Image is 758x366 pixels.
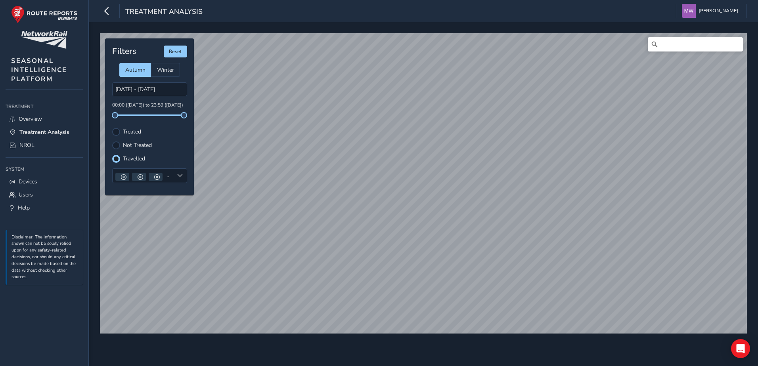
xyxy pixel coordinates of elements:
span: Users [19,191,33,198]
label: Travelled [123,156,145,162]
span: NROL [19,141,34,149]
span: Overview [19,115,42,123]
div: Winter [151,63,180,77]
div: Treatment [6,101,83,112]
span: Autumn [125,66,145,74]
a: Help [6,201,83,214]
canvas: Map [100,33,747,334]
button: [PERSON_NAME] [682,4,741,18]
div: Open Intercom Messenger [731,339,750,358]
span: Treatment Analysis [19,128,69,136]
a: Devices [6,175,83,188]
p: 00:00 ([DATE]) to 23:59 ([DATE]) [112,102,187,109]
div: System [6,163,83,175]
span: [PERSON_NAME] [699,4,738,18]
a: Treatment Analysis [6,126,83,139]
span: Devices [19,178,37,185]
label: Treated [123,129,141,135]
a: Overview [6,112,83,126]
h4: Filters [112,46,136,56]
div: Autumn [119,63,151,77]
p: Disclaimer: The information shown can not be solely relied upon for any safety-related decisions,... [11,234,79,281]
span: Help [18,204,30,212]
a: NROL [6,139,83,152]
img: rr logo [11,6,77,23]
img: diamond-layout [682,4,696,18]
a: Users [6,188,83,201]
input: Search [648,37,743,51]
span: SEASONAL INTELLIGENCE PLATFORM [11,56,67,84]
button: Reset [164,46,187,57]
span: Treatment Analysis [125,7,203,18]
label: Not Treated [123,143,152,148]
span: Winter [157,66,174,74]
img: customer logo [21,31,67,49]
